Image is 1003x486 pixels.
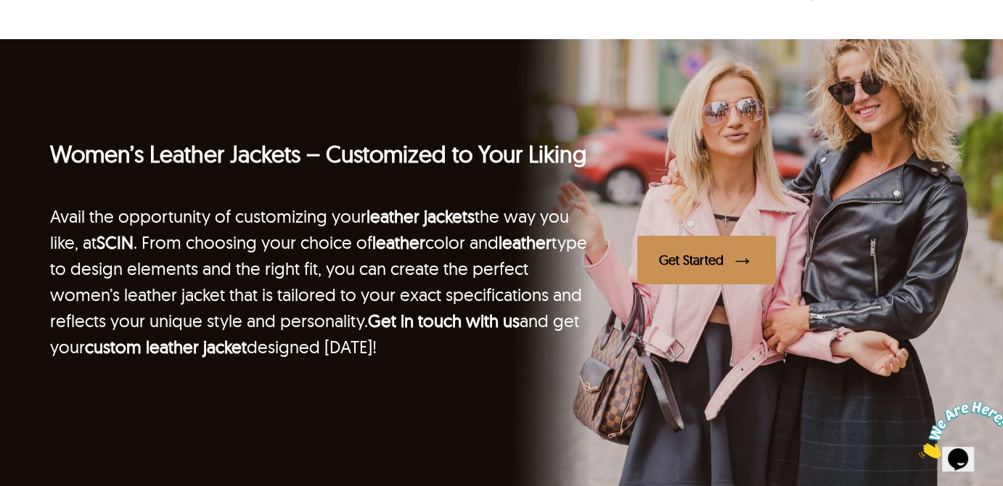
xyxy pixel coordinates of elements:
a: custom leather jacket [85,336,247,358]
a: SCIN [97,231,134,253]
iframe: chat widget [913,395,1003,464]
div: Get Started [659,252,724,268]
a: leather [372,231,425,253]
p: Avail the opportunity of customizing your the way you like, at . From choosing your choice of col... [50,203,591,360]
a: leather jackets [367,205,475,227]
a: leather [499,231,552,253]
h2: Women’s Leather Jackets – Customized to Your Liking [50,139,591,168]
img: Chat attention grabber [6,6,96,63]
a: Get in touch with us [368,310,520,331]
a: Get Started [637,236,953,284]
